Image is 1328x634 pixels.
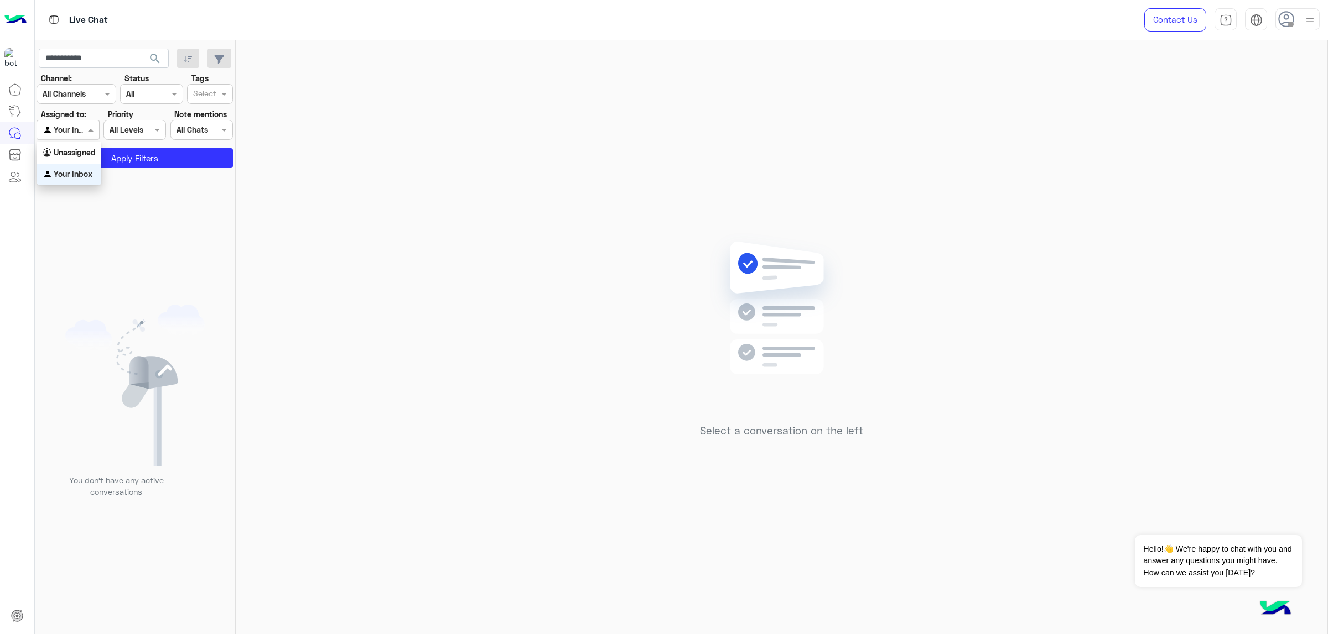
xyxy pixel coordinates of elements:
b: Unassigned [54,148,96,157]
img: no messages [702,233,862,416]
img: Logo [4,8,27,32]
button: Apply Filters [37,148,233,168]
p: Live Chat [69,13,108,28]
a: Contact Us [1144,8,1206,32]
img: tab [1250,14,1263,27]
label: Channel: [41,72,72,84]
span: search [148,52,162,65]
img: tab [47,13,61,27]
p: You don’t have any active conversations [60,474,172,498]
button: search [142,49,169,72]
div: Select [191,87,216,102]
img: 1403182699927242 [4,48,24,68]
label: Priority [108,108,133,120]
h5: Select a conversation on the left [700,425,863,437]
ng-dropdown-panel: Options list [37,142,101,185]
span: Hello!👋 We're happy to chat with you and answer any questions you might have. How can we assist y... [1135,535,1301,587]
img: profile [1303,13,1317,27]
label: Status [124,72,149,84]
img: empty users [65,305,205,466]
a: tab [1215,8,1237,32]
label: Assigned to: [41,108,86,120]
b: Your Inbox [54,169,92,179]
img: INBOX.AGENTFILTER.YOURINBOX [43,169,54,180]
label: Note mentions [174,108,227,120]
img: hulul-logo.png [1256,590,1295,628]
img: tab [1220,14,1232,27]
label: Tags [191,72,209,84]
img: INBOX.AGENTFILTER.UNASSIGNED [43,148,54,159]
